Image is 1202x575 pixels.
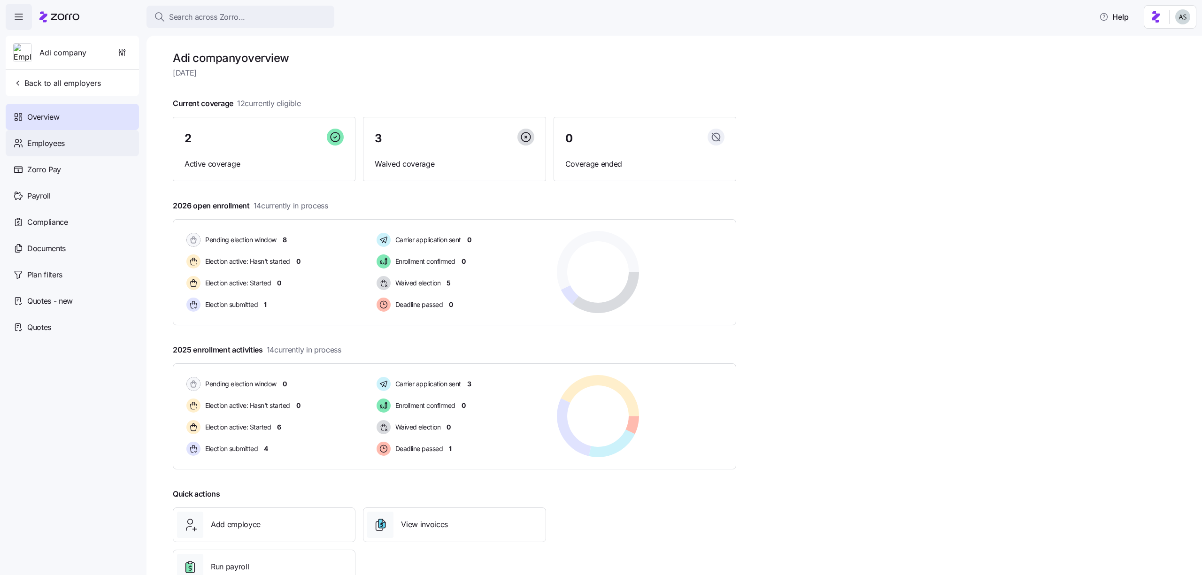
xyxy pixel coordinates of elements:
span: Election submitted [202,300,258,309]
button: Help [1092,8,1136,26]
span: Coverage ended [565,158,724,170]
span: Back to all employers [13,77,101,89]
span: Election active: Hasn't started [202,257,290,266]
span: Quick actions [173,488,220,500]
span: Active coverage [185,158,344,170]
span: 4 [264,444,268,453]
span: 3 [375,133,382,144]
span: 2 [185,133,192,144]
span: Quotes - new [27,295,73,307]
span: [DATE] [173,67,736,79]
span: 12 currently eligible [237,98,301,109]
span: Employees [27,138,65,149]
a: Payroll [6,183,139,209]
span: 0 [462,401,466,410]
span: Zorro Pay [27,164,61,176]
span: 0 [565,133,573,144]
span: View invoices [401,519,448,530]
span: 3 [467,379,471,389]
span: 0 [449,300,453,309]
button: Search across Zorro... [146,6,334,28]
span: Add employee [211,519,261,530]
span: 0 [277,278,281,288]
span: 5 [447,278,451,288]
a: Compliance [6,209,139,235]
span: 6 [277,422,281,432]
span: Election submitted [202,444,258,453]
span: Carrier application sent [393,379,461,389]
a: Quotes [6,314,139,340]
span: Payroll [27,190,51,202]
a: Employees [6,130,139,156]
span: Current coverage [173,98,301,109]
img: Employer logo [14,44,31,62]
span: Carrier application sent [393,235,461,245]
span: Deadline passed [393,300,443,309]
span: Documents [27,243,66,254]
span: 0 [462,257,466,266]
span: Waived election [393,278,441,288]
a: Overview [6,104,139,130]
span: Waived election [393,422,441,432]
span: 0 [296,401,300,410]
a: Plan filters [6,261,139,288]
span: Plan filters [27,269,62,281]
span: 0 [447,422,451,432]
span: Pending election window [202,235,277,245]
span: 0 [283,379,287,389]
span: 0 [467,235,471,245]
span: Election active: Started [202,278,271,288]
span: 14 currently in process [254,200,328,212]
a: Documents [6,235,139,261]
span: Election active: Hasn't started [202,401,290,410]
button: Back to all employers [9,74,105,92]
span: 2025 enrollment activities [173,344,341,356]
h1: Adi company overview [173,51,736,65]
span: Enrollment confirmed [393,401,455,410]
span: Search across Zorro... [169,11,245,23]
span: 1 [449,444,452,453]
img: c4d3a52e2a848ea5f7eb308790fba1e4 [1175,9,1190,24]
span: Run payroll [211,561,249,573]
span: Waived coverage [375,158,534,170]
span: Help [1099,11,1129,23]
span: 8 [283,235,287,245]
span: Quotes [27,322,51,333]
span: 2026 open enrollment [173,200,328,212]
span: Pending election window [202,379,277,389]
span: Overview [27,111,59,123]
span: Deadline passed [393,444,443,453]
a: Zorro Pay [6,156,139,183]
span: 1 [264,300,267,309]
span: Compliance [27,216,68,228]
span: Adi company [39,47,86,59]
span: 14 currently in process [267,344,341,356]
span: Election active: Started [202,422,271,432]
span: 0 [296,257,300,266]
span: Enrollment confirmed [393,257,455,266]
a: Quotes - new [6,288,139,314]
